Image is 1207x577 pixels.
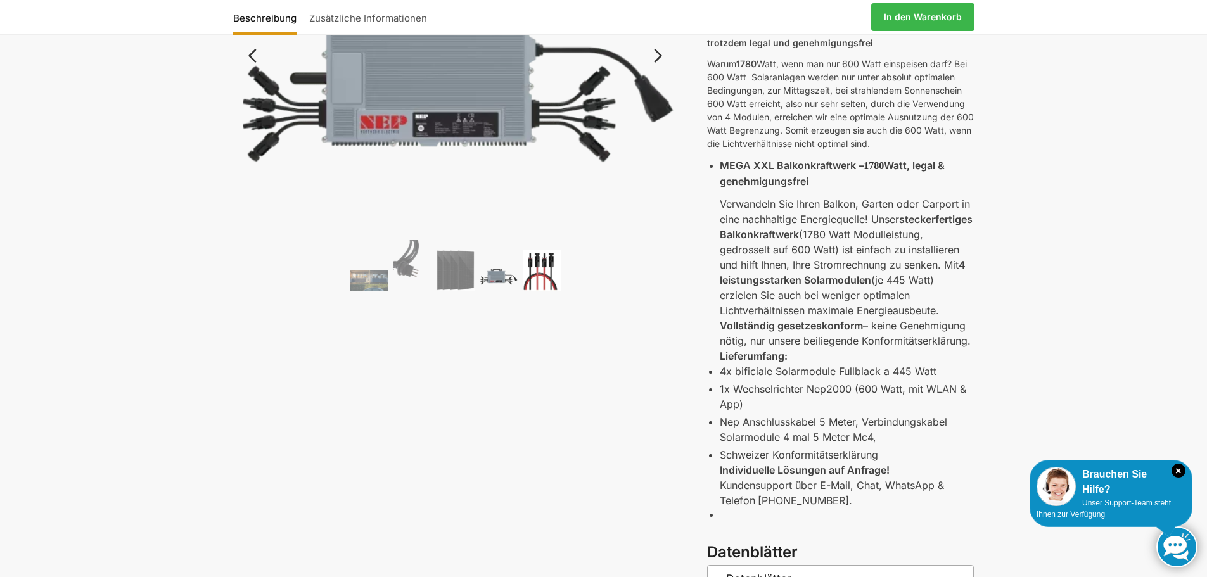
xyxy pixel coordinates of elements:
strong: steckerfertiges Balkonkraftwerk [720,213,973,241]
img: Mega XXL 1780 Watt Steckerkraftwerk Genehmigungsfrei. – Bild 3 [437,250,475,291]
strong: Vollständig gesetzeskonform [720,319,863,332]
strong: 1780 [736,58,757,69]
strong: 1780 [864,160,884,171]
a: Zusätzliche Informationen [303,2,433,32]
img: Kabel, Stecker und Zubehör für Solaranlagen [523,250,561,291]
img: Customer service [1037,467,1076,506]
h3: Datenblätter [707,542,974,564]
img: Nep BDM 2000 gedrosselt auf 600 Watt [480,262,518,291]
p: Verwandeln Sie Ihren Balkon, Garten oder Carport in eine nachhaltige Energiequelle! Unser (1780 W... [720,196,974,318]
strong: MEGA XXL Balkonkraftwerk 1780 Watt Modulleistung und trotzdem legal und genehmigungsfrei [707,24,957,48]
a: In den Warenkorb [871,3,974,31]
p: 4x bificiale Solarmodule Fullblack a 445 Watt [720,364,974,379]
p: – keine Genehmigung nötig, nur unsere beiliegende Konformitätserklärung. [720,318,974,348]
strong: Lieferumfang: [720,350,788,362]
p: Schweizer Konformitätserklärung [720,447,974,462]
img: Anschlusskabel-3meter_schweizer-stecker [393,240,431,291]
i: Schließen [1172,464,1185,478]
img: 2 Balkonkraftwerke [350,270,388,291]
p: Warum Watt, wenn man nur 600 Watt einspeisen darf? Bei 600 Watt Solaranlagen werden nur unter abs... [707,57,974,150]
strong: 4 leistungsstarken Solarmodulen [720,258,966,286]
strong: MEGA XXL Balkonkraftwerk – Watt, legal & genehmigungsfrei [720,159,945,187]
span: Unser Support-Team steht Ihnen zur Verfügung [1037,498,1171,519]
p: Nep Anschlusskabel 5 Meter, Verbindungskabel Solarmodule 4 mal 5 Meter Mc4, [720,414,974,445]
span: Kundensupport über E-Mail, Chat, WhatsApp & Telefon [720,479,944,507]
u: [PHONE_NUMBER] [758,494,849,507]
strong: Individuelle Lösungen auf Anfrage! [720,464,890,476]
a: Beschreibung [233,2,303,32]
p: 1x Wechselrichter Nep2000 (600 Watt, mit WLAN & App) [720,381,974,412]
div: Brauchen Sie Hilfe? [1037,467,1185,497]
span: . [758,494,852,507]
